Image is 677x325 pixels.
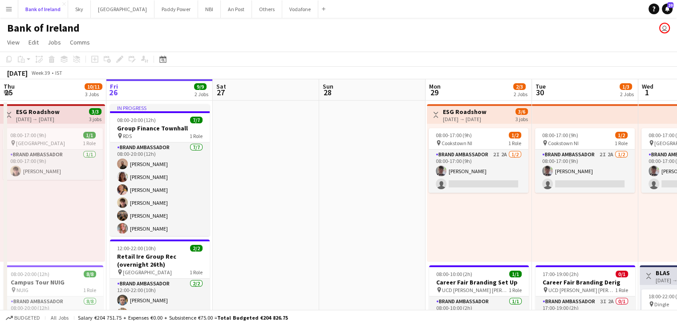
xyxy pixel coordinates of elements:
h1: Bank of Ireland [7,21,80,35]
span: Wed [642,82,653,90]
span: UCD [PERSON_NAME] [PERSON_NAME] [548,287,615,293]
app-job-card: 08:00-17:00 (9h)1/2 Cookstown NI1 RoleBrand Ambassador2I2A1/208:00-17:00 (9h)[PERSON_NAME] [429,128,528,193]
h3: Career Fair Branding Set Up [429,278,529,286]
span: 1 Role [615,287,628,293]
span: 1 [641,87,653,97]
span: RDS [123,133,132,139]
span: 08:00-20:00 (12h) [11,271,49,277]
span: 25 [2,87,15,97]
span: Cookstown NI [548,140,579,146]
span: 1 Role [190,133,203,139]
div: 3 jobs [89,115,101,122]
span: Mon [429,82,441,90]
span: Dingle [654,301,669,308]
div: 2 Jobs [195,91,208,97]
app-job-card: In progress08:00-20:00 (12h)7/7Group Finance Townhall RDS1 RoleBrand Ambassador7/708:00-20:00 (12... [110,104,210,236]
button: Sky [68,0,91,18]
span: 17:00-19:00 (2h) [543,271,579,277]
div: [DATE] → [DATE] [16,116,60,122]
app-card-role: Brand Ambassador2I2A1/208:00-17:00 (9h)[PERSON_NAME] [429,150,528,193]
div: Salary €204 751.75 + Expenses €0.00 + Subsistence €75.00 = [78,314,288,321]
span: 2/2 [190,245,203,252]
span: 1 Role [83,140,96,146]
h3: Career Fair Branding Derig [535,278,635,286]
app-card-role: Brand Ambassador2/212:00-22:00 (10h)[PERSON_NAME][PERSON_NAME] [110,279,210,322]
span: Total Budgeted €204 826.75 [217,314,288,321]
app-job-card: 08:00-17:00 (9h)1/2 Cookstown NI1 RoleBrand Ambassador2I2A1/208:00-17:00 (9h)[PERSON_NAME] [535,128,635,193]
span: Sun [323,82,333,90]
button: Paddy Power [154,0,198,18]
span: View [7,38,20,46]
span: Sat [216,82,226,90]
span: 08:00-17:00 (9h) [542,132,578,138]
span: 08:00-17:00 (9h) [10,132,46,138]
a: 20 [662,4,673,14]
span: NUIG [16,287,28,293]
span: 27 [215,87,226,97]
span: 1/1 [83,132,96,138]
app-card-role: Brand Ambassador2I2A1/208:00-17:00 (9h)[PERSON_NAME] [535,150,635,193]
span: Tue [535,82,546,90]
span: 12:00-22:00 (10h) [117,245,156,252]
span: All jobs [49,314,70,321]
span: [GEOGRAPHIC_DATA] [16,140,65,146]
app-user-avatar: Katie Shovlin [659,23,670,33]
span: 28 [321,87,333,97]
span: 1/3 [620,83,632,90]
button: Vodafone [282,0,318,18]
h3: Group Finance Townhall [110,124,210,132]
button: Budgeted [4,313,41,323]
span: 0/1 [616,271,628,277]
span: 1/2 [615,132,628,138]
span: 3/6 [515,108,528,115]
h3: ESG Roadshow [16,108,60,116]
div: [DATE] [7,69,28,77]
span: 08:00-10:00 (2h) [436,271,472,277]
span: Edit [28,38,39,46]
span: 26 [109,87,118,97]
span: Comms [70,38,90,46]
span: 10/11 [85,83,102,90]
app-card-role: Brand Ambassador7/708:00-20:00 (12h)[PERSON_NAME][PERSON_NAME][PERSON_NAME][PERSON_NAME][PERSON_N... [110,142,210,250]
span: 30 [534,87,546,97]
span: 08:00-20:00 (12h) [117,117,156,123]
a: Comms [66,37,93,48]
button: NBI [198,0,221,18]
h3: ESG Roadshow [443,108,486,116]
span: 1 Role [509,287,522,293]
span: Thu [4,82,15,90]
div: 2 Jobs [620,91,634,97]
h3: Retail Ire Group Rec (overnight 26th) [110,252,210,268]
button: Others [252,0,282,18]
div: 2 Jobs [514,91,527,97]
div: [DATE] → [DATE] [443,116,486,122]
div: IST [55,69,62,76]
h3: Campus Tour NUIG [4,278,103,286]
button: [GEOGRAPHIC_DATA] [91,0,154,18]
div: In progress [110,104,210,111]
button: Bank of Ireland [18,0,68,18]
span: 8/8 [84,271,96,277]
app-job-card: 12:00-22:00 (10h)2/2Retail Ire Group Rec (overnight 26th) [GEOGRAPHIC_DATA]1 RoleBrand Ambassador... [110,240,210,322]
span: 1 Role [190,269,203,276]
span: 1/2 [509,132,521,138]
a: Jobs [44,37,65,48]
span: 20 [667,2,673,8]
app-job-card: 08:00-17:00 (9h)1/1 [GEOGRAPHIC_DATA]1 RoleBrand Ambassador1/108:00-17:00 (9h)[PERSON_NAME] [3,128,103,180]
span: 3/3 [89,108,101,115]
a: Edit [25,37,42,48]
span: Budgeted [14,315,40,321]
span: 08:00-17:00 (9h) [436,132,472,138]
div: 3 jobs [515,115,528,122]
span: Cookstown NI [442,140,472,146]
span: Week 39 [29,69,52,76]
button: An Post [221,0,252,18]
a: View [4,37,23,48]
div: 3 Jobs [85,91,102,97]
span: Fri [110,82,118,90]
